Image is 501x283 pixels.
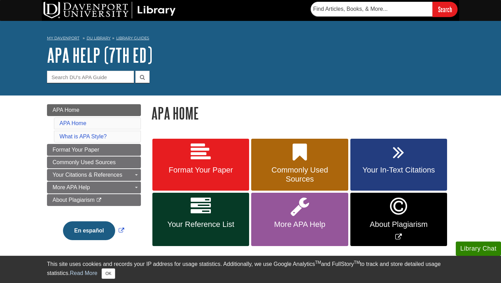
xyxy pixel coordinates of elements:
[53,197,95,203] span: About Plagiarism
[47,71,134,83] input: Search DU's APA Guide
[256,220,343,229] span: More APA Help
[53,172,122,178] span: Your Citations & References
[47,104,141,252] div: Guide Page Menu
[256,166,343,184] span: Commonly Used Sources
[116,36,149,40] a: Library Guides
[53,107,79,113] span: APA Home
[47,169,141,181] a: Your Citations & References
[43,2,176,18] img: DU Library
[158,166,244,175] span: Format Your Paper
[158,220,244,229] span: Your Reference List
[63,221,115,240] button: En español
[53,184,90,190] span: More APA Help
[47,260,454,279] div: This site uses cookies and records your IP address for usage statistics. Additionally, we use Goo...
[354,260,360,265] sup: TM
[432,2,458,17] input: Search
[53,159,116,165] span: Commonly Used Sources
[456,242,501,256] button: Library Chat
[53,147,99,153] span: Format Your Paper
[47,35,79,41] a: My Davenport
[152,139,249,191] a: Format Your Paper
[315,260,321,265] sup: TM
[311,2,432,16] input: Find Articles, Books, & More...
[47,144,141,156] a: Format Your Paper
[96,198,102,202] i: This link opens in a new window
[356,166,442,175] span: Your In-Text Citations
[151,104,454,122] h1: APA Home
[59,120,86,126] a: APA Home
[350,193,447,246] a: Link opens in new window
[87,36,111,40] a: DU Library
[47,182,141,193] a: More APA Help
[47,104,141,116] a: APA Home
[251,139,348,191] a: Commonly Used Sources
[47,44,152,66] a: APA Help (7th Ed)
[47,194,141,206] a: About Plagiarism
[61,228,126,234] a: Link opens in new window
[47,33,454,45] nav: breadcrumb
[350,139,447,191] a: Your In-Text Citations
[311,2,458,17] form: Searches DU Library's articles, books, and more
[47,156,141,168] a: Commonly Used Sources
[59,133,107,139] a: What is APA Style?
[152,193,249,246] a: Your Reference List
[70,270,97,276] a: Read More
[356,220,442,229] span: About Plagiarism
[102,268,115,279] button: Close
[251,193,348,246] a: More APA Help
